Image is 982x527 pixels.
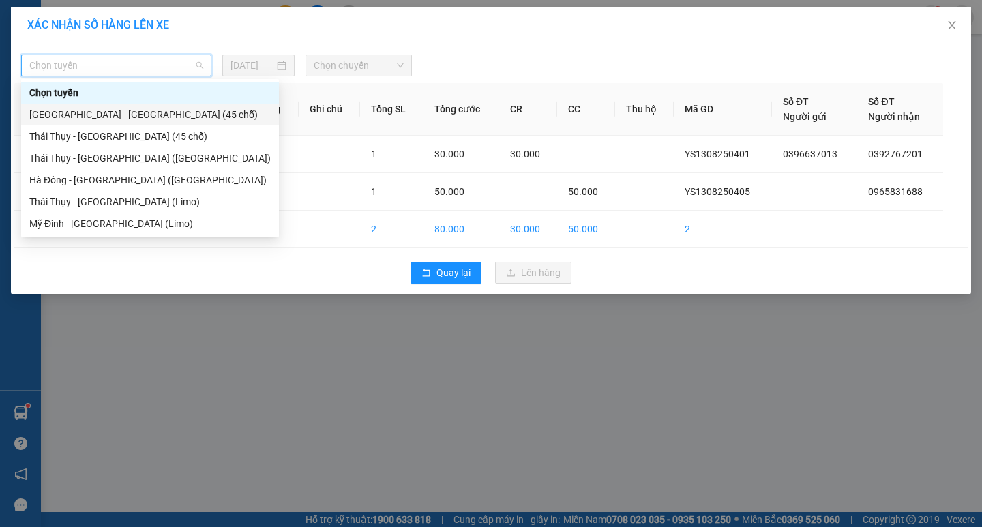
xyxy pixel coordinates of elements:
[14,136,59,173] td: 1
[230,58,275,73] input: 13/08/2025
[21,191,279,213] div: Thái Thụy - Mỹ Đình (Limo)
[783,96,809,107] span: Số ĐT
[557,211,615,248] td: 50.000
[868,149,923,160] span: 0392767201
[58,20,104,30] strong: HOTLINE :
[868,186,923,197] span: 0965831688
[27,18,169,31] span: XÁC NHẬN SỐ HÀNG LÊN XE
[42,93,106,104] span: -
[10,56,25,66] span: Gửi
[14,83,59,136] th: STT
[783,149,837,160] span: 0396637013
[299,83,360,136] th: Ghi chú
[29,172,271,187] div: Hà Đông - [GEOGRAPHIC_DATA] ([GEOGRAPHIC_DATA])
[434,186,464,197] span: 50.000
[434,149,464,160] span: 30.000
[685,186,750,197] span: YS1308250405
[21,82,279,104] div: Chọn tuyến
[29,216,271,231] div: Mỹ Đình - [GEOGRAPHIC_DATA] (Limo)
[615,83,674,136] th: Thu hộ
[21,169,279,191] div: Hà Đông - Thái Thụy (Limo)
[46,93,106,104] span: 0965831688
[947,20,957,31] span: close
[14,173,59,211] td: 2
[783,111,827,122] span: Người gửi
[314,55,404,76] span: Chọn chuyến
[499,83,557,136] th: CR
[674,211,771,248] td: 2
[40,62,156,86] span: DCT20/51A Phường [GEOGRAPHIC_DATA]
[21,147,279,169] div: Thái Thụy - Hà Đông (Limo)
[421,268,431,279] span: rollback
[29,85,271,100] div: Chọn tuyến
[21,213,279,235] div: Mỹ Đình - Thái Thụy (Limo)
[21,104,279,125] div: Hà Nội - Thái Thụy (45 chỗ)
[40,49,180,86] span: VP [GEOGRAPHIC_DATA] -
[40,35,43,46] span: -
[423,211,499,248] td: 80.000
[436,265,471,280] span: Quay lại
[495,262,571,284] button: uploadLên hàng
[868,111,920,122] span: Người nhận
[29,107,271,122] div: [GEOGRAPHIC_DATA] - [GEOGRAPHIC_DATA] (45 chỗ)
[674,83,771,136] th: Mã GD
[29,194,271,209] div: Thái Thụy - [GEOGRAPHIC_DATA] (Limo)
[510,149,540,160] span: 30.000
[360,83,423,136] th: Tổng SL
[568,186,598,197] span: 50.000
[21,125,279,147] div: Thái Thụy - Hà Nội (45 chỗ)
[868,96,894,107] span: Số ĐT
[29,129,271,144] div: Thái Thụy - [GEOGRAPHIC_DATA] (45 chỗ)
[423,83,499,136] th: Tổng cước
[685,149,750,160] span: YS1308250401
[371,186,376,197] span: 1
[371,149,376,160] span: 1
[557,83,615,136] th: CC
[106,20,147,30] span: 19009397
[29,7,176,18] strong: CÔNG TY VẬN TẢI ĐỨC TRƯỞNG
[29,55,203,76] span: Chọn tuyến
[499,211,557,248] td: 30.000
[360,211,423,248] td: 2
[29,151,271,166] div: Thái Thụy - [GEOGRAPHIC_DATA] ([GEOGRAPHIC_DATA])
[411,262,481,284] button: rollbackQuay lại
[933,7,971,45] button: Close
